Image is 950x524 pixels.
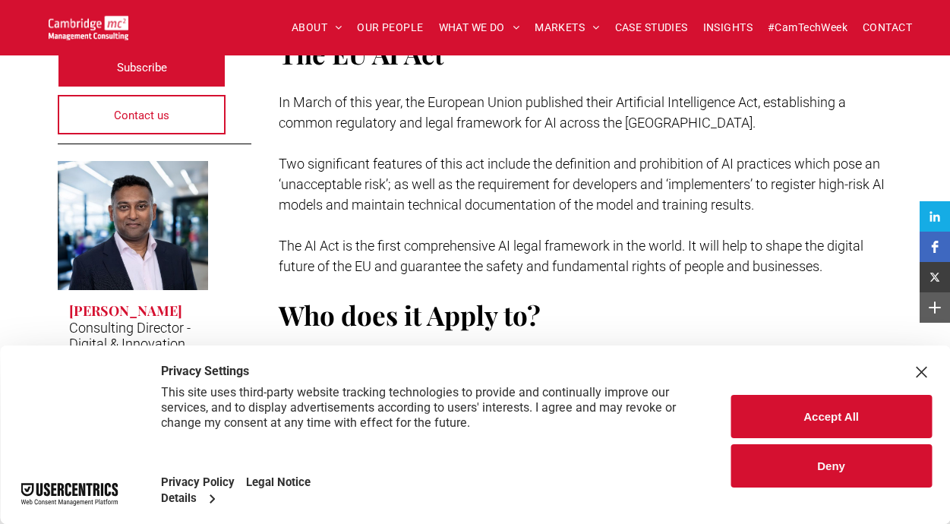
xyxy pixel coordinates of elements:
[760,16,855,39] a: #CamTechWeek
[69,320,197,352] p: Consulting Director - Digital & Innovation
[696,16,760,39] a: INSIGHTS
[69,301,182,320] h3: [PERSON_NAME]
[58,161,209,290] a: Rachi Weerasinghe
[608,16,696,39] a: CASE STUDIES
[58,95,226,134] a: Contact us
[58,48,226,87] a: Subscribe
[431,16,528,39] a: WHAT WE DO
[279,238,863,274] span: The AI Act is the first comprehensive AI legal framework in the world. It will help to shape the ...
[279,297,541,333] span: Who does it Apply to?
[527,16,607,39] a: MARKETS
[49,15,128,39] img: Cambridge MC Logo
[117,49,167,87] span: Subscribe
[855,16,920,39] a: CONTACT
[114,96,169,134] span: Contact us
[279,94,846,131] span: In March of this year, the European Union published their Artificial Intelligence Act, establishi...
[284,16,350,39] a: ABOUT
[49,17,128,33] a: Your Business Transformed | Cambridge Management Consulting
[349,16,431,39] a: OUR PEOPLE
[279,156,885,213] span: Two significant features of this act include the definition and prohibition of AI practices which...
